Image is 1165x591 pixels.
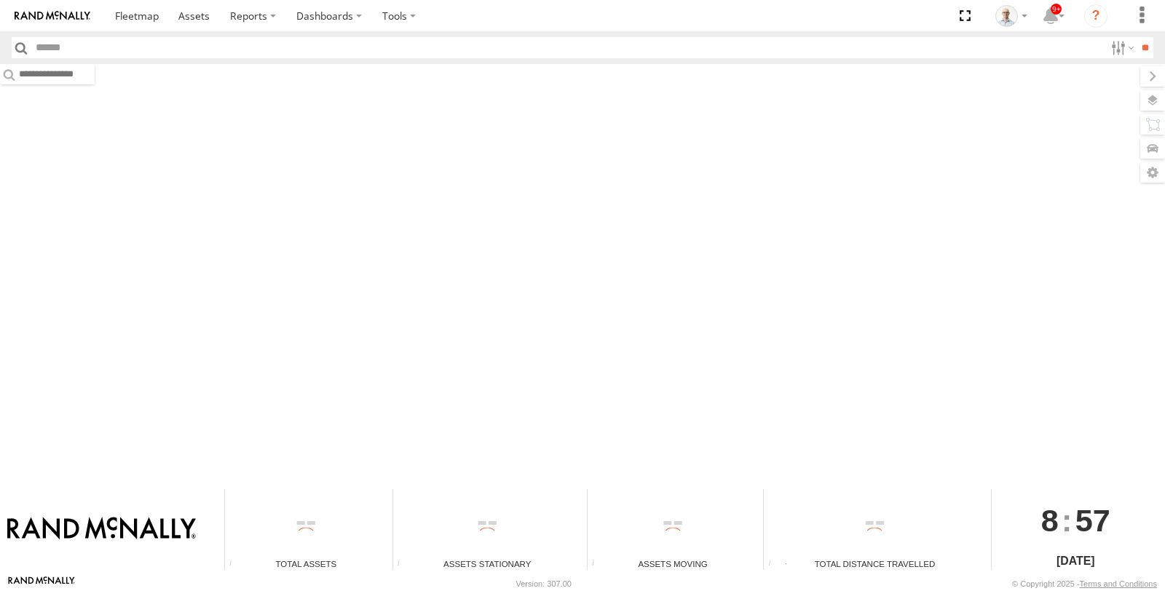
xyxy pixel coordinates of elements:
[1075,489,1110,552] span: 57
[1105,37,1137,58] label: Search Filter Options
[225,558,387,570] div: Total Assets
[992,552,1160,570] div: [DATE]
[393,558,582,570] div: Assets Stationary
[1140,162,1165,183] label: Map Settings
[588,558,758,570] div: Assets Moving
[764,558,985,570] div: Total Distance Travelled
[8,576,75,591] a: Visit our Website
[15,11,90,21] img: rand-logo.svg
[992,489,1160,552] div: :
[225,559,247,570] div: Total number of Enabled Assets
[990,5,1032,27] div: Kurt Byers
[1084,4,1107,28] i: ?
[1080,579,1157,588] a: Terms and Conditions
[516,579,572,588] div: Version: 307.00
[1041,489,1059,552] span: 8
[393,559,415,570] div: Total number of assets current stationary.
[588,559,609,570] div: Total number of assets current in transit.
[764,559,786,570] div: Total distance travelled by all assets within specified date range and applied filters
[7,517,196,542] img: Rand McNally
[1012,579,1157,588] div: © Copyright 2025 -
